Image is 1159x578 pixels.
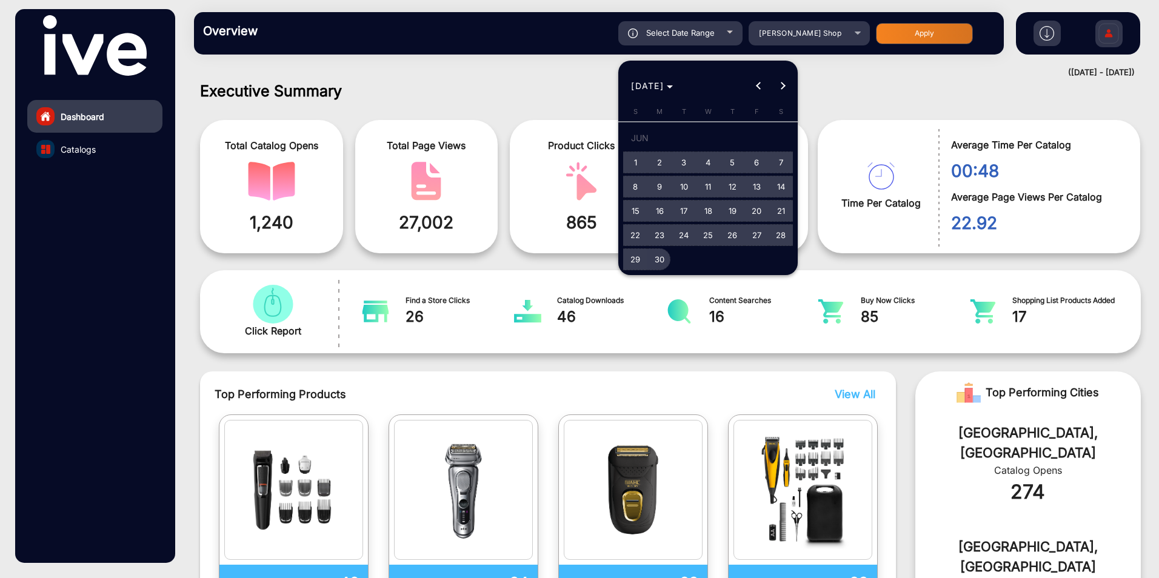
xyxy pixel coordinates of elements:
button: June 6, 2025 [744,150,769,174]
button: June 22, 2025 [623,223,647,247]
button: June 23, 2025 [647,223,672,247]
span: 1 [624,151,646,173]
button: June 14, 2025 [769,174,793,199]
button: June 9, 2025 [647,174,672,199]
span: 13 [746,176,767,198]
span: 3 [673,151,695,173]
span: 21 [770,200,792,222]
button: June 15, 2025 [623,199,647,223]
button: Next month [770,74,795,98]
span: 20 [746,200,767,222]
button: June 10, 2025 [672,174,696,199]
span: 17 [673,200,695,222]
span: 25 [697,224,719,246]
span: T [730,107,735,116]
button: June 29, 2025 [623,247,647,271]
button: June 21, 2025 [769,199,793,223]
span: 4 [697,151,719,173]
button: June 16, 2025 [647,199,672,223]
button: June 28, 2025 [769,223,793,247]
span: T [682,107,686,116]
button: June 3, 2025 [672,150,696,174]
button: June 25, 2025 [696,223,720,247]
span: 12 [721,176,743,198]
button: June 1, 2025 [623,150,647,174]
button: June 18, 2025 [696,199,720,223]
span: 16 [649,200,670,222]
span: 30 [649,248,670,270]
span: 8 [624,176,646,198]
span: 15 [624,200,646,222]
button: June 17, 2025 [672,199,696,223]
span: 6 [746,151,767,173]
span: 27 [746,224,767,246]
span: 2 [649,151,670,173]
span: 9 [649,176,670,198]
button: Choose month and year [626,75,678,97]
button: June 12, 2025 [720,174,744,199]
span: 14 [770,176,792,198]
button: June 24, 2025 [672,223,696,247]
span: M [656,107,663,116]
td: JUN [623,126,793,150]
span: 19 [721,200,743,222]
span: 28 [770,224,792,246]
button: June 2, 2025 [647,150,672,174]
button: June 26, 2025 [720,223,744,247]
button: Previous month [746,74,770,98]
span: 11 [697,176,719,198]
button: June 5, 2025 [720,150,744,174]
span: 29 [624,248,646,270]
span: 23 [649,224,670,246]
span: 18 [697,200,719,222]
button: June 7, 2025 [769,150,793,174]
span: 24 [673,224,695,246]
button: June 8, 2025 [623,174,647,199]
span: 26 [721,224,743,246]
span: 10 [673,176,695,198]
span: 22 [624,224,646,246]
button: June 30, 2025 [647,247,672,271]
span: [DATE] [631,81,664,91]
button: June 19, 2025 [720,199,744,223]
span: F [755,107,759,116]
button: June 27, 2025 [744,223,769,247]
span: 7 [770,151,792,173]
button: June 11, 2025 [696,174,720,199]
span: S [779,107,783,116]
button: June 4, 2025 [696,150,720,174]
button: June 13, 2025 [744,174,769,199]
span: W [705,107,712,116]
span: 5 [721,151,743,173]
button: June 20, 2025 [744,199,769,223]
span: S [633,107,638,116]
